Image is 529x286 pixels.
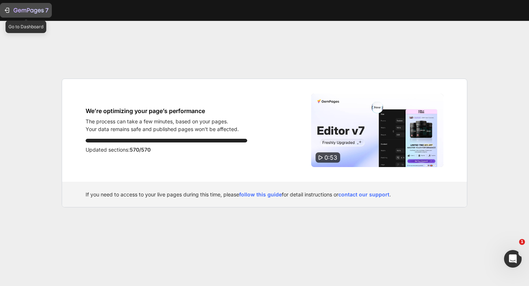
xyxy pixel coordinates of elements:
p: The process can take a few minutes, based on your pages. [86,117,239,125]
span: 570/570 [130,146,151,153]
iframe: Intercom live chat [504,250,522,268]
span: 0:53 [324,154,337,161]
a: contact our support [338,191,389,198]
p: Updated sections: [86,145,247,154]
p: Your data remains safe and published pages won’t be affected. [86,125,239,133]
h1: We’re optimizing your page’s performance [86,106,239,115]
p: 7 [45,6,48,15]
span: 1 [519,239,525,245]
img: Video thumbnail [311,94,443,167]
div: If you need to access to your live pages during this time, please for detail instructions or . [86,191,443,198]
a: follow this guide [239,191,282,198]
